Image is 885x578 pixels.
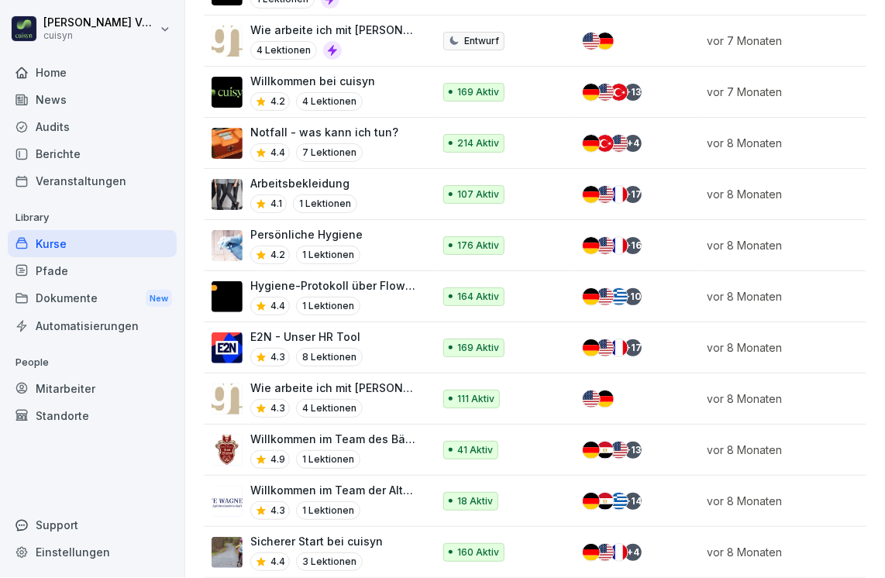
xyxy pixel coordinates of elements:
p: 169 Aktiv [457,341,499,355]
img: tr.svg [611,84,628,101]
div: + 17 [625,339,642,356]
img: us.svg [597,544,614,561]
p: vor 7 Monaten [707,33,865,49]
img: fr.svg [611,237,628,254]
p: 8 Lektionen [296,348,363,366]
img: d1yfhvt4mdy87h6pojm6n2pa.png [212,435,243,466]
img: de.svg [583,84,600,101]
p: 4.1 [270,197,282,211]
p: 1 Lektionen [293,194,357,213]
img: v3waek6d9s64spglai58xorv.png [212,77,243,108]
p: 1 Lektionen [296,246,360,264]
p: 7 Lektionen [296,143,363,162]
p: cuisyn [43,30,157,41]
img: eg.svg [597,442,614,459]
a: Einstellungen [8,538,177,566]
img: gr.svg [611,288,628,305]
p: 4.3 [270,401,285,415]
div: Dokumente [8,284,177,313]
a: Veranstaltungen [8,167,177,194]
img: tr.svg [597,135,614,152]
p: Sicherer Start bei cuisyn [250,533,383,549]
img: de.svg [583,544,600,561]
img: us.svg [611,135,628,152]
img: de.svg [583,339,600,356]
p: 4.4 [270,299,285,313]
img: fr.svg [611,544,628,561]
p: 214 Aktiv [457,136,499,150]
img: us.svg [611,442,628,459]
img: hn8amatiey19xja54n1uwc3q.png [212,537,243,568]
p: Library [8,205,177,230]
div: + 4 [625,135,642,152]
p: Entwurf [464,34,499,48]
img: gr.svg [611,493,628,510]
p: 3 Lektionen [296,552,363,571]
img: us.svg [597,237,614,254]
a: Standorte [8,402,177,429]
a: News [8,86,177,113]
p: 107 Aktiv [457,188,499,201]
p: 4.3 [270,350,285,364]
img: us.svg [597,186,614,203]
p: Willkommen im Team der Alten Wagnerei [250,482,417,498]
p: 169 Aktiv [457,85,499,99]
img: y2pw9fc9tjy646isp93tys0g.png [212,128,243,159]
p: 1 Lektionen [296,450,360,469]
p: 176 Aktiv [457,239,499,253]
div: New [146,290,172,308]
p: vor 8 Monaten [707,442,865,458]
p: vor 8 Monaten [707,493,865,509]
p: Hygiene-Protokoll über Flowtify [250,277,417,294]
div: + 16 [625,237,642,254]
a: Automatisierungen [8,312,177,339]
img: j4iys4fyxsue9fw0f3bnuedw.png [212,179,243,210]
img: q025270qoffclbg98vwiajx6.png [212,332,243,363]
img: de.svg [583,442,600,459]
a: DokumenteNew [8,284,177,313]
div: + 4 [625,544,642,561]
p: 4 Lektionen [296,92,363,111]
div: + 14 [625,493,642,510]
p: vor 8 Monaten [707,186,865,202]
img: de.svg [597,33,614,50]
div: + 17 [625,186,642,203]
a: Home [8,59,177,86]
p: 4.3 [270,504,285,518]
img: de.svg [583,186,600,203]
img: qetnc47un504ojga6j12dr4n.png [212,384,243,415]
img: us.svg [583,33,600,50]
img: fr.svg [611,186,628,203]
img: de.svg [583,237,600,254]
p: 4.4 [270,146,285,160]
img: de.svg [583,135,600,152]
img: dz2wepagnwwlf6l3pgq616l8.png [212,230,243,261]
img: qetnc47un504ojga6j12dr4n.png [212,26,243,57]
img: de.svg [583,493,600,510]
p: Persönliche Hygiene [250,226,363,243]
p: vor 8 Monaten [707,544,865,560]
p: [PERSON_NAME] Völsch [43,16,157,29]
p: E2N - Unser HR Tool [250,329,363,345]
p: vor 7 Monaten [707,84,865,100]
p: Wie arbeite ich mit [PERSON_NAME]? [250,380,417,396]
p: Notfall - was kann ich tun? [250,124,398,140]
img: fr.svg [611,339,628,356]
p: 160 Aktiv [457,545,499,559]
p: 41 Aktiv [457,443,493,457]
p: vor 8 Monaten [707,237,865,253]
a: Mitarbeiter [8,375,177,402]
p: People [8,350,177,375]
div: + 13 [625,84,642,101]
a: Pfade [8,257,177,284]
a: Audits [8,113,177,140]
p: Willkommen bei cuisyn [250,73,375,89]
img: us.svg [597,84,614,101]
